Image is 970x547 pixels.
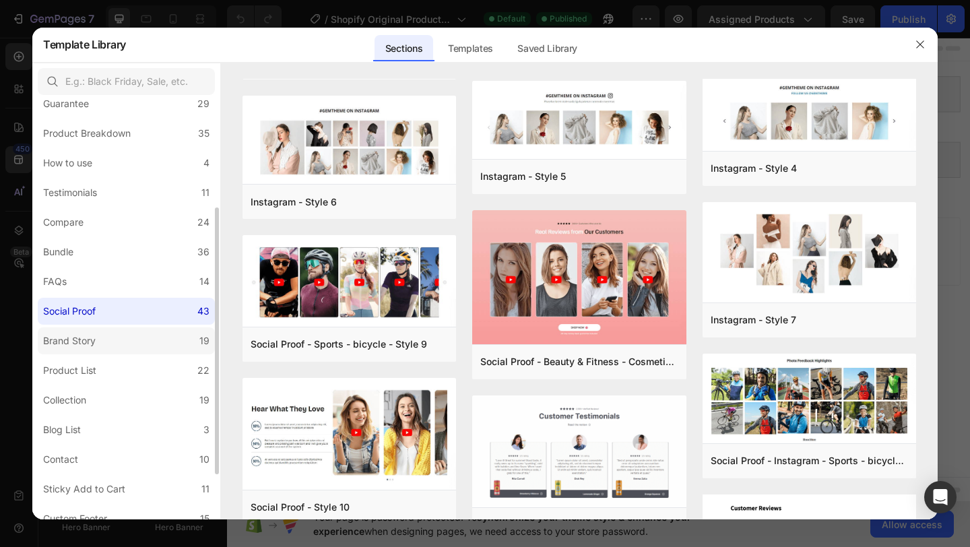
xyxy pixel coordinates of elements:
[253,237,345,249] span: inspired by CRO experts
[924,481,957,513] div: Open Intercom Messenger
[463,220,546,234] div: Add blank section
[507,35,588,62] div: Saved Library
[251,194,337,210] div: Instagram - Style 6
[43,422,81,438] div: Blog List
[43,451,78,468] div: Contact
[365,220,436,234] div: Generate layout
[472,210,686,347] img: sp7.png
[472,395,686,510] img: gempages_432746134318875671-582dd5c0-16bd-4b72-892a-5c1de27f93b6.png
[363,237,435,249] span: from URL or image
[711,312,796,328] div: Instagram - Style 7
[197,362,209,379] div: 22
[43,27,126,62] h2: Template Library
[43,214,84,230] div: Compare
[201,185,209,201] div: 11
[43,273,67,290] div: FAQs
[703,73,916,152] img: sp4.png
[43,511,107,527] div: Custom Footer
[437,35,504,62] div: Templates
[203,155,209,171] div: 4
[43,333,96,349] div: Brand Story
[43,481,125,497] div: Sticky Add to Cart
[43,244,73,260] div: Bundle
[703,202,916,305] img: sp7-1.png
[197,96,209,112] div: 29
[711,160,797,176] div: Instagram - Style 4
[480,168,566,185] div: Instagram - Style 5
[199,333,209,349] div: 19
[43,392,86,408] div: Collection
[43,303,96,319] div: Social Proof
[703,354,916,446] img: sp9-1.png
[38,68,215,95] input: E.g.: Black Friday, Sale, etc.
[453,237,554,249] span: then drag & drop elements
[43,155,92,171] div: How to use
[43,185,97,201] div: Testimonials
[199,451,209,468] div: 10
[259,220,341,234] div: Choose templates
[375,35,433,62] div: Sections
[251,336,427,352] div: Social Proof - Sports - bicycle - Style 9
[200,511,209,527] div: 15
[199,273,209,290] div: 14
[197,303,209,319] div: 43
[480,354,678,370] div: Social Proof - Beauty & Fitness - Cosmetic - Style 7
[43,96,89,112] div: Guarantee
[243,378,456,492] img: sp10.png
[43,362,96,379] div: Product List
[480,517,645,533] div: Social Proof - Food & Drink - Style 19
[379,127,451,143] span: Related products
[472,81,686,156] img: sp5.png
[197,244,209,260] div: 36
[197,214,209,230] div: 24
[201,481,209,497] div: 11
[374,55,455,71] span: Product information
[243,96,456,187] img: sp6.png
[43,125,131,141] div: Product Breakdown
[199,392,209,408] div: 19
[203,422,209,438] div: 3
[243,235,456,329] img: sp9.png
[251,499,350,515] div: Social Proof - Style 10
[198,125,209,141] div: 35
[373,190,437,204] span: Add section
[711,453,908,469] div: Social Proof - Instagram - Sports - bicycle - Style 9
